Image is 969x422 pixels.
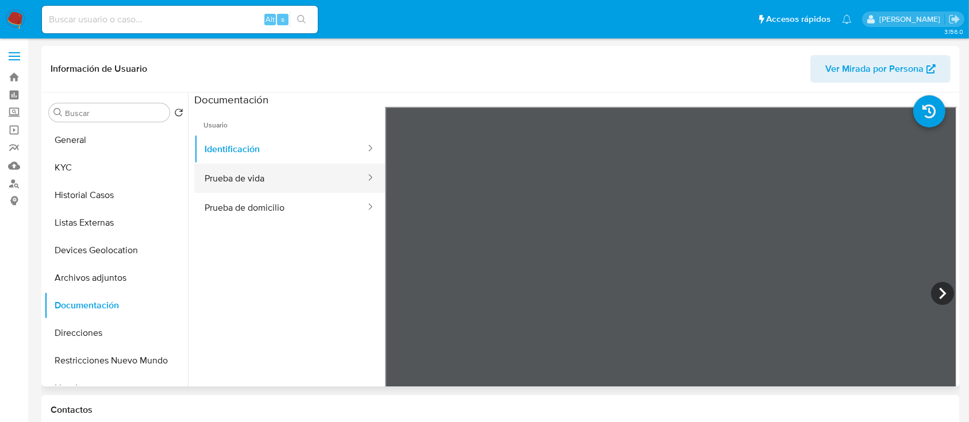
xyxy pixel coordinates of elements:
a: Notificaciones [842,14,852,24]
button: KYC [44,154,188,181]
input: Buscar [65,108,165,118]
span: Ver Mirada por Persona [825,55,924,83]
a: Salir [948,13,960,25]
h1: Información de Usuario [51,63,147,75]
button: Direcciones [44,319,188,347]
span: s [281,14,284,25]
button: Lista Interna [44,374,188,402]
span: Alt [266,14,275,25]
button: Listas Externas [44,209,188,237]
button: Restricciones Nuevo Mundo [44,347,188,374]
button: Buscar [53,108,63,117]
button: Historial Casos [44,181,188,209]
input: Buscar usuario o caso... [42,12,318,27]
button: Volver al orden por defecto [174,108,183,121]
button: Documentación [44,292,188,319]
h1: Contactos [51,404,951,416]
p: alan.cervantesmartinez@mercadolibre.com.mx [879,14,944,25]
button: Ver Mirada por Persona [810,55,951,83]
button: search-icon [290,11,313,28]
button: Devices Geolocation [44,237,188,264]
button: General [44,126,188,154]
span: Accesos rápidos [766,13,830,25]
button: Archivos adjuntos [44,264,188,292]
